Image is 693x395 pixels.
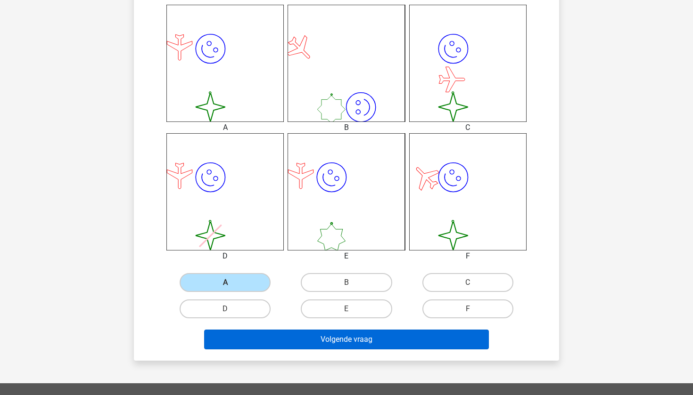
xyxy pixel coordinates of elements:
div: A [159,122,291,133]
button: Volgende vraag [204,330,489,349]
label: C [422,273,513,292]
div: C [402,122,534,133]
div: B [280,122,412,133]
div: E [280,250,412,262]
label: F [422,299,513,318]
div: F [402,250,534,262]
label: A [180,273,271,292]
div: D [159,250,291,262]
label: B [301,273,392,292]
label: D [180,299,271,318]
label: E [301,299,392,318]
